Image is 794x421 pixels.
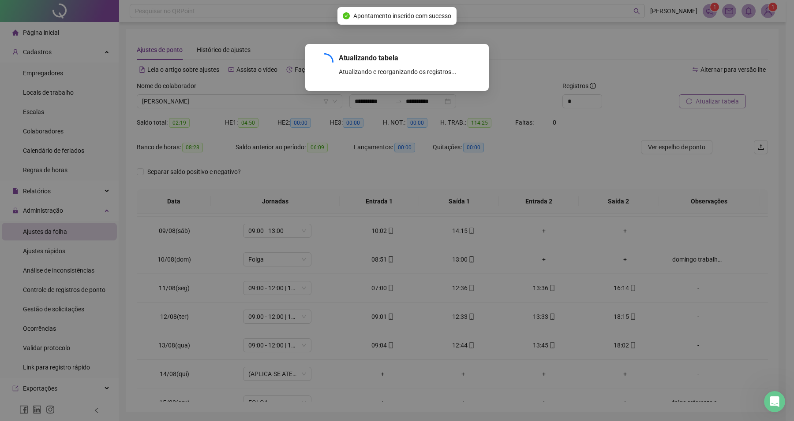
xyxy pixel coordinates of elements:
div: Atualizando e reorganizando os registros... [339,67,478,77]
span: loading [314,52,335,72]
span: check-circle [343,12,350,19]
div: Atualizando tabela [339,53,478,63]
iframe: Intercom live chat [764,391,785,412]
span: Apontamento inserido com sucesso [353,11,451,21]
